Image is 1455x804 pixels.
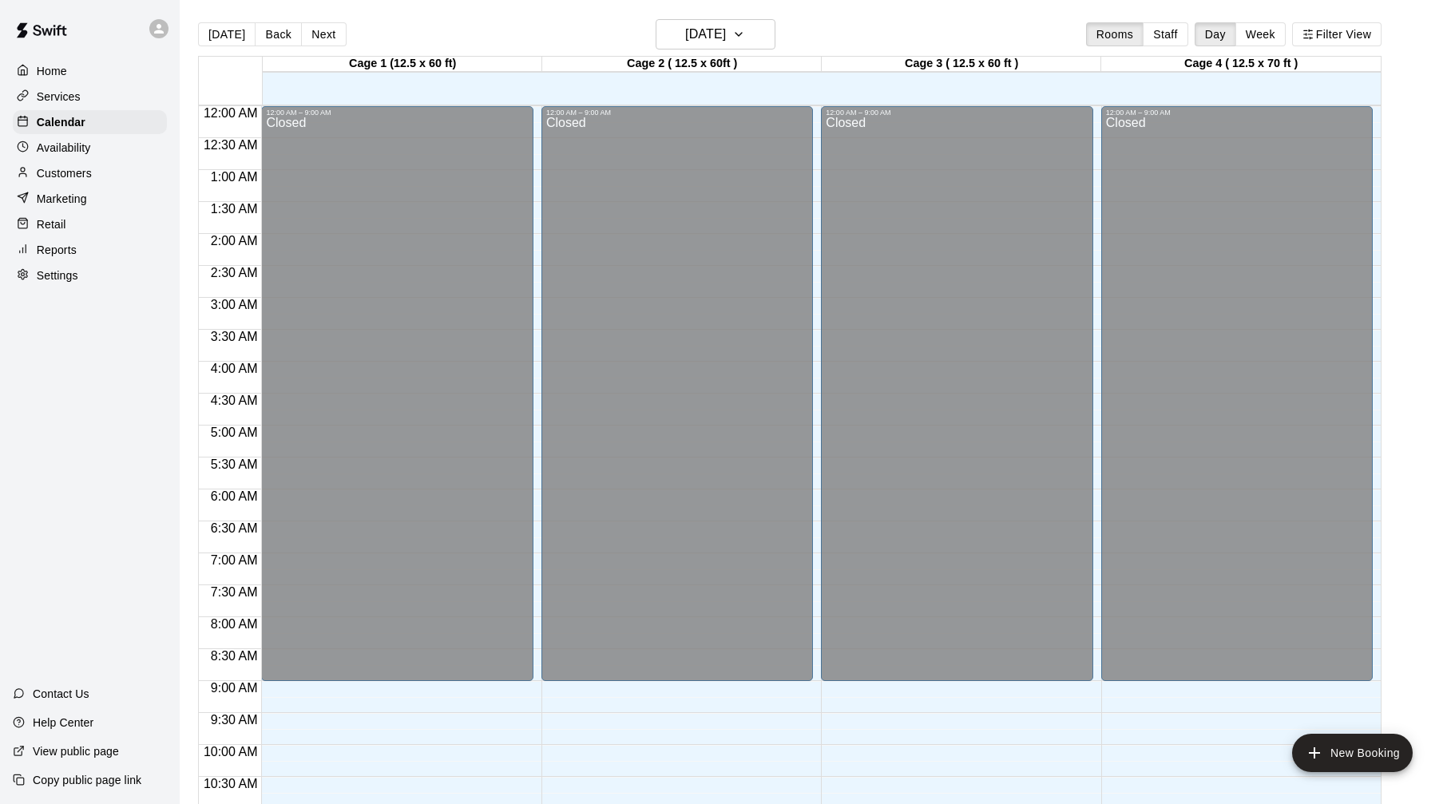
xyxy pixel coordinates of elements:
[37,216,66,232] p: Retail
[37,89,81,105] p: Services
[13,59,167,83] a: Home
[37,242,77,258] p: Reports
[821,106,1092,681] div: 12:00 AM – 9:00 AM: Closed
[207,362,262,375] span: 4:00 AM
[207,170,262,184] span: 1:00 AM
[33,743,119,759] p: View public page
[33,772,141,788] p: Copy public page link
[200,777,262,790] span: 10:30 AM
[1101,106,1373,681] div: 12:00 AM – 9:00 AM: Closed
[37,191,87,207] p: Marketing
[207,394,262,407] span: 4:30 AM
[255,22,302,46] button: Back
[37,165,92,181] p: Customers
[207,617,262,631] span: 8:00 AM
[542,57,822,72] div: Cage 2 ( 12.5 x 60ft )
[826,117,1088,687] div: Closed
[546,117,808,687] div: Closed
[1143,22,1188,46] button: Staff
[1292,734,1413,772] button: add
[207,553,262,567] span: 7:00 AM
[1235,22,1286,46] button: Week
[207,330,262,343] span: 3:30 AM
[266,109,528,117] div: 12:00 AM – 9:00 AM
[13,187,167,211] a: Marketing
[13,161,167,185] a: Customers
[207,713,262,727] span: 9:30 AM
[546,109,808,117] div: 12:00 AM – 9:00 AM
[207,234,262,248] span: 2:00 AM
[207,457,262,471] span: 5:30 AM
[198,22,256,46] button: [DATE]
[261,106,533,681] div: 12:00 AM – 9:00 AM: Closed
[263,57,542,72] div: Cage 1 (12.5 x 60 ft)
[207,521,262,535] span: 6:30 AM
[266,117,528,687] div: Closed
[200,745,262,758] span: 10:00 AM
[33,686,89,702] p: Contact Us
[13,238,167,262] a: Reports
[33,715,93,731] p: Help Center
[207,585,262,599] span: 7:30 AM
[13,263,167,287] a: Settings
[13,212,167,236] a: Retail
[1086,22,1144,46] button: Rooms
[207,489,262,503] span: 6:00 AM
[207,298,262,311] span: 3:00 AM
[656,19,775,50] button: [DATE]
[301,22,346,46] button: Next
[37,140,91,156] p: Availability
[37,63,67,79] p: Home
[37,114,85,130] p: Calendar
[207,426,262,439] span: 5:00 AM
[13,136,167,160] a: Availability
[1195,22,1236,46] button: Day
[1106,109,1368,117] div: 12:00 AM – 9:00 AM
[826,109,1088,117] div: 12:00 AM – 9:00 AM
[207,681,262,695] span: 9:00 AM
[200,138,262,152] span: 12:30 AM
[1292,22,1382,46] button: Filter View
[1101,57,1381,72] div: Cage 4 ( 12.5 x 70 ft )
[207,202,262,216] span: 1:30 AM
[207,649,262,663] span: 8:30 AM
[685,23,726,46] h6: [DATE]
[13,85,167,109] a: Services
[13,110,167,134] a: Calendar
[200,106,262,120] span: 12:00 AM
[207,266,262,279] span: 2:30 AM
[1106,117,1368,687] div: Closed
[541,106,813,681] div: 12:00 AM – 9:00 AM: Closed
[37,267,78,283] p: Settings
[822,57,1101,72] div: Cage 3 ( 12.5 x 60 ft )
